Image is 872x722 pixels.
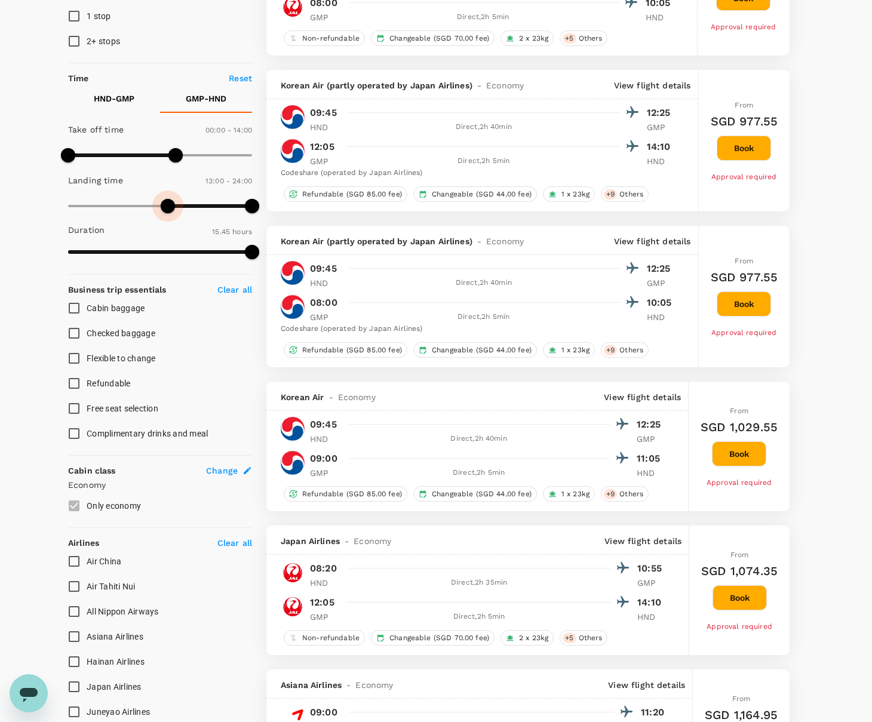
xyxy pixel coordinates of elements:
span: Economy [486,79,524,91]
span: Economy [486,235,524,247]
p: GMP [310,467,340,479]
div: 1 x 23kg [543,486,595,502]
h6: SGD 1,029.55 [701,417,778,437]
span: Refundable (SGD 85.00 fee) [297,489,407,499]
p: GMP [310,155,340,167]
span: 1 stop [87,11,111,21]
div: Non-refundable [284,630,365,646]
p: Clear all [217,284,252,296]
span: Korean Air (partly operated by Japan Airlines) [281,79,472,91]
p: 09:00 [310,451,337,466]
div: Direct , 2h 5min [347,311,621,323]
div: Direct , 2h 40min [347,277,621,289]
span: 2 x 23kg [514,33,553,44]
span: Changeable (SGD 70.00 fee) [385,33,494,44]
p: GMP - HND [186,93,226,105]
span: 1 x 23kg [557,189,594,199]
span: From [735,101,753,109]
span: Economy [354,535,391,547]
span: - [340,535,354,547]
div: Direct , 2h 40min [347,121,621,133]
div: 2 x 23kg [501,30,554,46]
p: GMP [647,277,677,289]
strong: Airlines [68,538,99,548]
p: View flight details [614,235,691,247]
span: 1 x 23kg [557,345,594,355]
p: 12:05 [310,595,334,610]
p: GMP [647,121,677,133]
p: GMP [637,577,667,589]
span: + 9 [604,345,617,355]
h6: SGD 977.55 [711,112,778,131]
span: From [730,407,748,415]
p: HND [310,121,340,133]
div: Direct , 2h 5min [347,155,621,167]
img: KE [281,105,305,129]
p: 08:20 [310,561,337,576]
p: HND [646,11,676,23]
img: KE [281,139,305,163]
div: +5Others [560,30,607,46]
span: Others [615,489,648,499]
span: Changeable (SGD 44.00 fee) [427,189,536,199]
div: Codeshare (operated by Japan Airlines) [281,167,677,179]
img: KE [281,295,305,319]
p: 14:10 [637,595,667,610]
div: +5Others [560,630,607,646]
span: Checked baggage [87,328,155,338]
img: KE [281,417,305,441]
p: 12:25 [647,262,677,276]
div: +9Others [601,342,649,358]
span: Cabin baggage [87,303,145,313]
span: 1 x 23kg [557,489,594,499]
div: Direct , 2h 5min [347,467,610,479]
span: 2 x 23kg [514,633,553,643]
span: Others [574,633,607,643]
h6: SGD 977.55 [711,268,778,287]
span: Air China [87,557,121,566]
div: Refundable (SGD 85.00 fee) [284,186,407,202]
span: Korean Air (partly operated by Japan Airlines) [281,235,472,247]
button: Book [717,291,771,317]
div: Codeshare (operated by Japan Airlines) [281,323,677,335]
p: View flight details [604,391,681,403]
button: Book [713,585,767,610]
span: Air Tahiti Nui [87,582,136,591]
div: Changeable (SGD 70.00 fee) [371,30,495,46]
span: + 9 [604,489,617,499]
span: Others [615,189,648,199]
div: Changeable (SGD 70.00 fee) [371,630,495,646]
span: Refundable (SGD 85.00 fee) [297,345,407,355]
h6: SGD 1,074.35 [701,561,778,580]
span: Others [574,33,607,44]
span: 00:00 - 14:00 [205,126,252,134]
p: 12:25 [647,106,677,120]
span: Approval required [707,622,772,631]
img: JL [281,561,305,585]
span: Complimentary drinks and meal [87,429,208,438]
iframe: メッセージングウィンドウを開くボタン [10,674,48,712]
span: Asiana Airlines [87,632,143,641]
p: HND [310,277,340,289]
span: Approval required [707,478,772,487]
div: +9Others [601,186,649,202]
span: Change [206,465,238,477]
span: Flexible to change [87,354,156,363]
span: Juneyao Airlines [87,707,150,717]
p: HND - GMP [94,93,134,105]
p: Reset [229,72,252,84]
p: Clear all [217,537,252,549]
p: View flight details [604,535,681,547]
span: Non-refundable [297,633,364,643]
p: Economy [68,479,252,491]
p: GMP [637,433,667,445]
p: HND [647,155,677,167]
span: 2+ stops [87,36,120,46]
div: +9Others [601,486,649,502]
span: Economy [355,679,393,691]
p: HND [647,311,677,323]
p: View flight details [608,679,685,691]
p: 14:10 [647,140,677,154]
img: JL [281,595,305,619]
button: Book [717,136,771,161]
